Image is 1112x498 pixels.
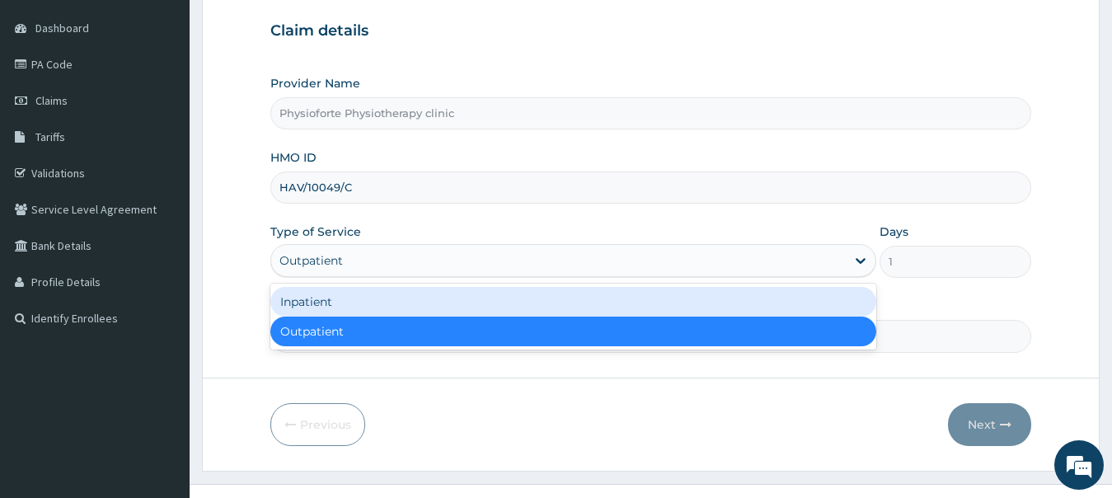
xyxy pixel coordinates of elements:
div: Minimize live chat window [270,8,310,48]
label: Type of Service [270,223,361,240]
button: Next [948,403,1031,446]
div: Outpatient [270,317,877,346]
span: We're online! [96,146,228,312]
div: Chat with us now [86,92,277,114]
span: Claims [35,93,68,108]
img: d_794563401_company_1708531726252_794563401 [30,82,67,124]
button: Previous [270,403,365,446]
div: Inpatient [270,287,877,317]
label: HMO ID [270,149,317,166]
textarea: Type your message and hit 'Enter' [8,327,314,384]
span: Tariffs [35,129,65,144]
div: Outpatient [279,252,343,269]
h3: Claim details [270,22,1032,40]
span: Dashboard [35,21,89,35]
label: Provider Name [270,75,360,92]
input: Enter HMO ID [270,171,1032,204]
label: Days [880,223,908,240]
